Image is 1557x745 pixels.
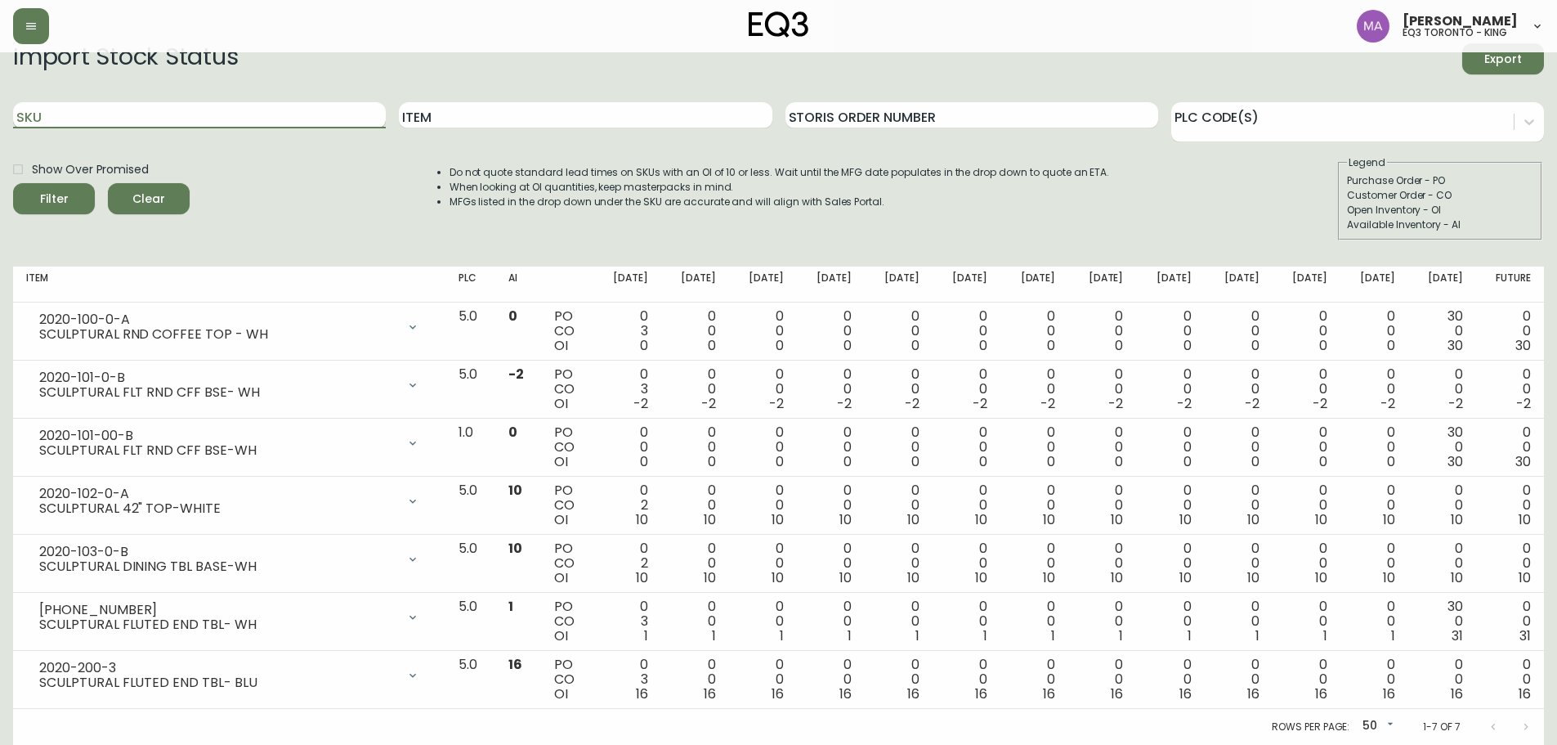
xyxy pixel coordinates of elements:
div: 2020-103-0-BSCULPTURAL DINING TBL BASE-WH [26,541,432,577]
div: 0 0 [1489,657,1531,702]
td: 5.0 [445,361,495,419]
div: PO CO [554,599,579,644]
span: 0 [1115,336,1123,355]
td: 5.0 [445,593,495,651]
div: 0 0 [810,599,852,644]
div: 0 0 [1286,599,1327,644]
h2: Import Stock Status [13,43,238,74]
div: 0 0 [1218,599,1259,644]
span: 10 [508,481,522,500]
div: 0 0 [1421,657,1463,702]
div: SCULPTURAL FLUTED END TBL- WH [39,617,396,632]
span: 0 [776,452,784,471]
div: 0 0 [878,483,919,527]
div: Filter [40,189,69,209]
div: 0 0 [1286,367,1327,411]
th: [DATE] [933,267,1000,303]
span: 10 [907,510,919,529]
td: 5.0 [445,477,495,535]
span: 1 [848,626,852,645]
div: 0 0 [1489,599,1531,644]
span: 30 [1515,452,1531,471]
span: 0 [1251,336,1259,355]
div: PO CO [554,425,579,469]
div: 0 0 [1013,367,1055,411]
div: 0 0 [1286,425,1327,469]
th: AI [495,267,542,303]
div: 0 0 [1489,425,1531,469]
div: 0 0 [810,657,852,702]
span: 31 [1519,626,1531,645]
span: 16 [839,684,852,703]
th: [DATE] [1340,267,1408,303]
span: 10 [1451,568,1463,587]
div: 0 0 [1081,483,1123,527]
span: 10 [1315,510,1327,529]
th: [DATE] [1205,267,1273,303]
div: SCULPTURAL 42" TOP-WHITE [39,501,396,516]
span: 1 [1391,626,1395,645]
span: -2 [701,394,716,413]
span: 16 [704,684,716,703]
div: 0 0 [878,425,919,469]
div: 0 0 [1013,599,1055,644]
span: 16 [1519,684,1531,703]
span: 1 [508,597,513,616]
span: 10 [1247,568,1259,587]
div: 0 0 [1353,541,1395,586]
th: [DATE] [1408,267,1476,303]
div: PO CO [554,309,579,353]
span: 10 [1111,568,1123,587]
div: 0 0 [1353,657,1395,702]
div: 0 0 [1286,657,1327,702]
div: 2020-102-0-ASCULPTURAL 42" TOP-WHITE [26,483,432,519]
span: [PERSON_NAME] [1403,15,1518,28]
div: 0 0 [674,657,716,702]
div: 0 0 [1013,309,1055,353]
div: PO CO [554,483,579,527]
div: 0 0 [1353,309,1395,353]
li: When looking at OI quantities, keep masterpacks in mind. [450,180,1110,195]
span: -2 [769,394,784,413]
div: 0 2 [606,483,648,527]
span: 0 [1047,452,1055,471]
span: 16 [508,655,522,674]
div: 0 0 [1149,367,1191,411]
span: -2 [1313,394,1327,413]
div: 0 0 [1353,425,1395,469]
span: 16 [975,684,987,703]
th: [DATE] [729,267,797,303]
div: 0 0 [674,425,716,469]
span: -2 [1108,394,1123,413]
span: OI [554,394,568,413]
div: 0 0 [1149,309,1191,353]
div: 0 0 [1489,483,1531,527]
th: [DATE] [1273,267,1340,303]
div: 0 0 [1421,541,1463,586]
span: -2 [973,394,987,413]
div: 0 0 [742,309,784,353]
th: [DATE] [1000,267,1068,303]
span: 10 [1043,510,1055,529]
div: 0 0 [742,657,784,702]
div: 0 0 [1149,599,1191,644]
p: 1-7 of 7 [1423,720,1461,734]
span: 10 [1315,568,1327,587]
span: 10 [839,568,852,587]
span: 0 [1319,452,1327,471]
span: 30 [1515,336,1531,355]
div: 2020-101-00-BSCULPTURAL FLT RND CFF BSE-WH [26,425,432,461]
div: 0 3 [606,657,648,702]
div: 0 0 [742,425,784,469]
button: Clear [108,183,190,214]
div: 0 0 [1081,541,1123,586]
span: 10 [1043,568,1055,587]
span: 10 [636,510,648,529]
div: 2020-101-0-BSCULPTURAL FLT RND CFF BSE- WH [26,367,432,403]
td: 5.0 [445,651,495,709]
span: OI [554,336,568,355]
div: 0 3 [606,599,648,644]
div: 0 0 [1489,309,1531,353]
span: 0 [508,307,517,325]
button: Filter [13,183,95,214]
